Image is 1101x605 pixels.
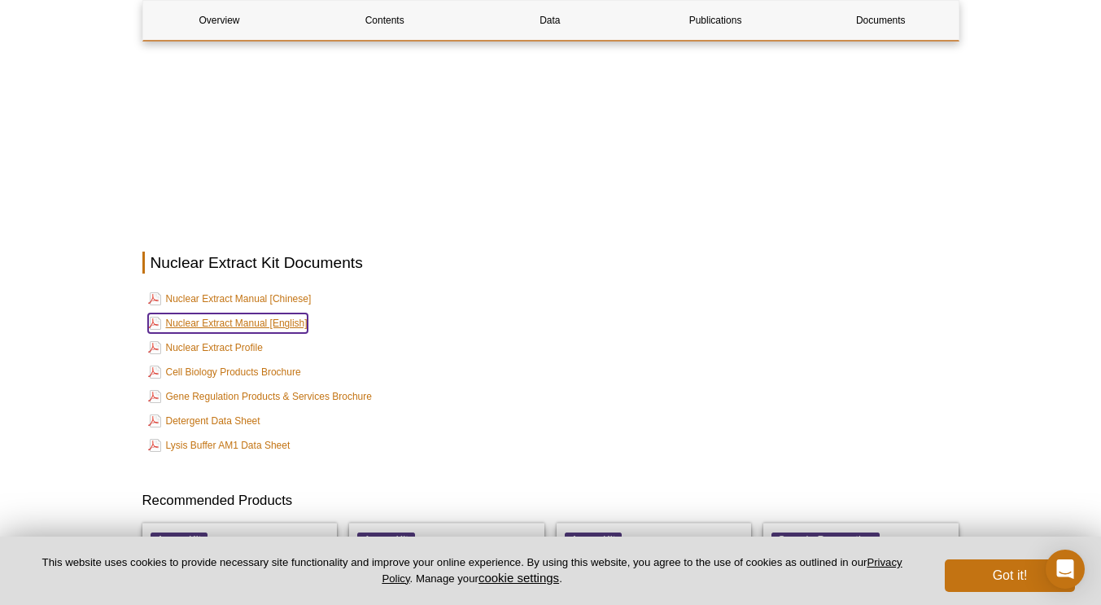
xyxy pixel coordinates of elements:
[763,523,959,589] a: Sample Preparation Dounce Homogenizer
[478,571,559,585] button: cookie settings
[142,252,959,274] h2: Nuclear Extract Kit Documents
[308,1,461,40] a: Contents
[148,289,312,309] a: Nuclear Extract Manual [Chinese]
[639,1,792,40] a: Publications
[804,1,957,40] a: Documents
[349,523,544,589] a: Assay Kit TransAM NFkB Family
[557,523,752,589] a: Assay Kit TransAM Nrf2
[474,1,627,40] a: Data
[26,555,918,586] p: This website uses cookies to provide necessary site functionality and improve your online experie...
[771,533,880,546] span: Sample Preparation
[945,559,1075,592] button: Got it!
[142,491,959,511] h3: Recommended Products
[142,523,338,589] a: Assay Kit TransAM NFkB p65
[148,313,308,333] a: Nuclear Extract Manual [English]
[565,533,623,546] span: Assay Kit
[151,533,208,546] span: Assay Kit
[148,338,263,357] a: Nuclear Extract Profile
[148,411,260,431] a: Detergent Data Sheet
[148,362,301,382] a: Cell Biology Products Brochure
[1046,550,1085,589] div: Open Intercom Messenger
[357,533,415,546] span: Assay Kit
[143,1,296,40] a: Overview
[148,436,291,455] a: Lysis Buffer AM1 Data Sheet
[382,556,902,584] a: Privacy Policy
[148,387,372,406] a: Gene Regulation Products & Services Brochure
